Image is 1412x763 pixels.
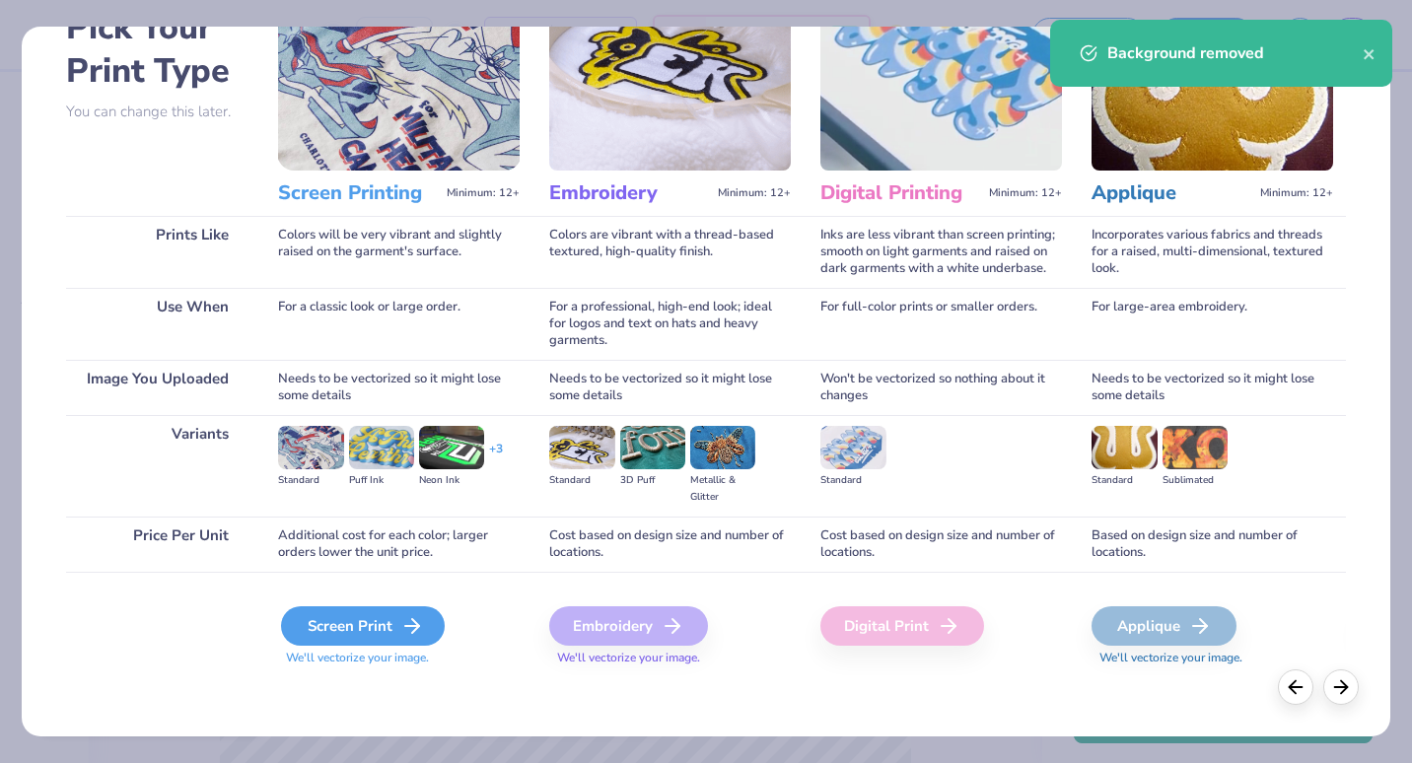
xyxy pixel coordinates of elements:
div: Prints Like [66,216,248,288]
p: You can change this later. [66,104,248,120]
span: Minimum: 12+ [718,186,791,200]
div: Screen Print [281,606,445,646]
img: Neon Ink [419,426,484,469]
div: Use When [66,288,248,360]
div: Based on design size and number of locations. [1092,517,1333,572]
h2: Pick Your Print Type [66,6,248,93]
img: Standard [278,426,343,469]
div: Metallic & Glitter [690,472,755,506]
img: 3D Puff [620,426,685,469]
div: Digital Print [820,606,984,646]
span: Minimum: 12+ [447,186,520,200]
div: Background removed [1107,41,1363,65]
div: Neon Ink [419,472,484,489]
div: + 3 [489,441,503,474]
div: Puff Ink [349,472,414,489]
div: Additional cost for each color; larger orders lower the unit price. [278,517,520,572]
div: Needs to be vectorized so it might lose some details [278,360,520,415]
h3: Applique [1092,180,1252,206]
img: Metallic & Glitter [690,426,755,469]
div: Needs to be vectorized so it might lose some details [1092,360,1333,415]
div: Standard [278,472,343,489]
div: Variants [66,415,248,517]
div: Colors will be very vibrant and slightly raised on the garment's surface. [278,216,520,288]
div: Colors are vibrant with a thread-based textured, high-quality finish. [549,216,791,288]
div: For large-area embroidery. [1092,288,1333,360]
img: Standard [1092,426,1157,469]
button: close [1363,41,1377,65]
div: Cost based on design size and number of locations. [549,517,791,572]
h3: Digital Printing [820,180,981,206]
div: 3D Puff [620,472,685,489]
div: Sublimated [1163,472,1228,489]
div: Standard [549,472,614,489]
span: Minimum: 12+ [989,186,1062,200]
div: Standard [820,472,885,489]
span: Minimum: 12+ [1260,186,1333,200]
img: Standard [549,426,614,469]
img: Standard [820,426,885,469]
div: Cost based on design size and number of locations. [820,517,1062,572]
h3: Screen Printing [278,180,439,206]
div: Standard [1092,472,1157,489]
div: For a professional, high-end look; ideal for logos and text on hats and heavy garments. [549,288,791,360]
img: Sublimated [1163,426,1228,469]
div: Image You Uploaded [66,360,248,415]
span: We'll vectorize your image. [549,650,791,666]
div: Embroidery [549,606,708,646]
div: Incorporates various fabrics and threads for a raised, multi-dimensional, textured look. [1092,216,1333,288]
div: For full-color prints or smaller orders. [820,288,1062,360]
div: Applique [1092,606,1236,646]
div: Price Per Unit [66,517,248,572]
div: Won't be vectorized so nothing about it changes [820,360,1062,415]
span: We'll vectorize your image. [1092,650,1333,666]
h3: Embroidery [549,180,710,206]
div: Inks are less vibrant than screen printing; smooth on light garments and raised on dark garments ... [820,216,1062,288]
div: Needs to be vectorized so it might lose some details [549,360,791,415]
img: Puff Ink [349,426,414,469]
span: We'll vectorize your image. [278,650,520,666]
div: For a classic look or large order. [278,288,520,360]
